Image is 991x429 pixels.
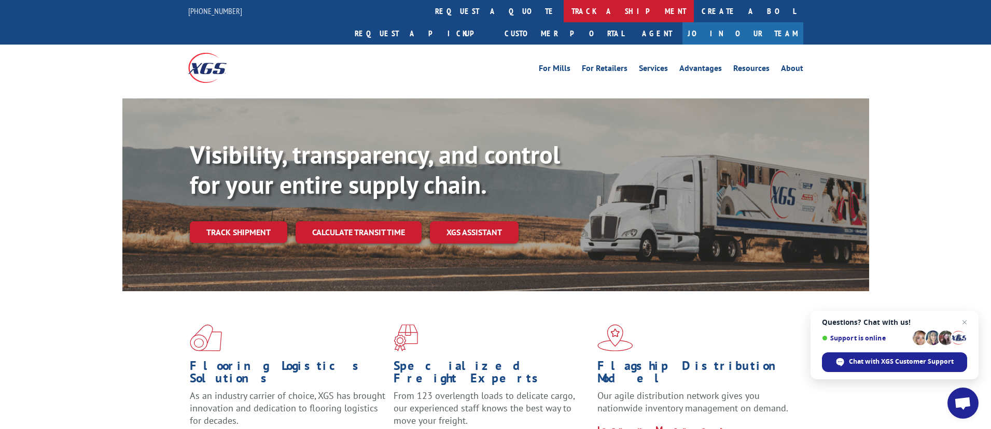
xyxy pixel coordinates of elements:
[597,324,633,351] img: xgs-icon-flagship-distribution-model-red
[394,360,590,390] h1: Specialized Freight Experts
[682,22,803,45] a: Join Our Team
[849,357,954,366] span: Chat with XGS Customer Support
[190,138,560,201] b: Visibility, transparency, and control for your entire supply chain.
[639,64,668,76] a: Services
[822,318,967,326] span: Questions? Chat with us!
[822,334,909,342] span: Support is online
[497,22,632,45] a: Customer Portal
[582,64,627,76] a: For Retailers
[190,221,287,243] a: Track shipment
[190,324,222,351] img: xgs-icon-total-supply-chain-intelligence-red
[947,388,979,419] a: Open chat
[296,221,422,244] a: Calculate transit time
[822,352,967,372] span: Chat with XGS Customer Support
[539,64,570,76] a: For Mills
[188,6,242,16] a: [PHONE_NUMBER]
[781,64,803,76] a: About
[597,390,788,414] span: Our agile distribution network gives you nationwide inventory management on demand.
[430,221,519,244] a: XGS ASSISTANT
[190,390,385,426] span: As an industry carrier of choice, XGS has brought innovation and dedication to flooring logistics...
[632,22,682,45] a: Agent
[597,360,793,390] h1: Flagship Distribution Model
[347,22,497,45] a: Request a pickup
[679,64,722,76] a: Advantages
[733,64,770,76] a: Resources
[190,360,386,390] h1: Flooring Logistics Solutions
[394,324,418,351] img: xgs-icon-focused-on-flooring-red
